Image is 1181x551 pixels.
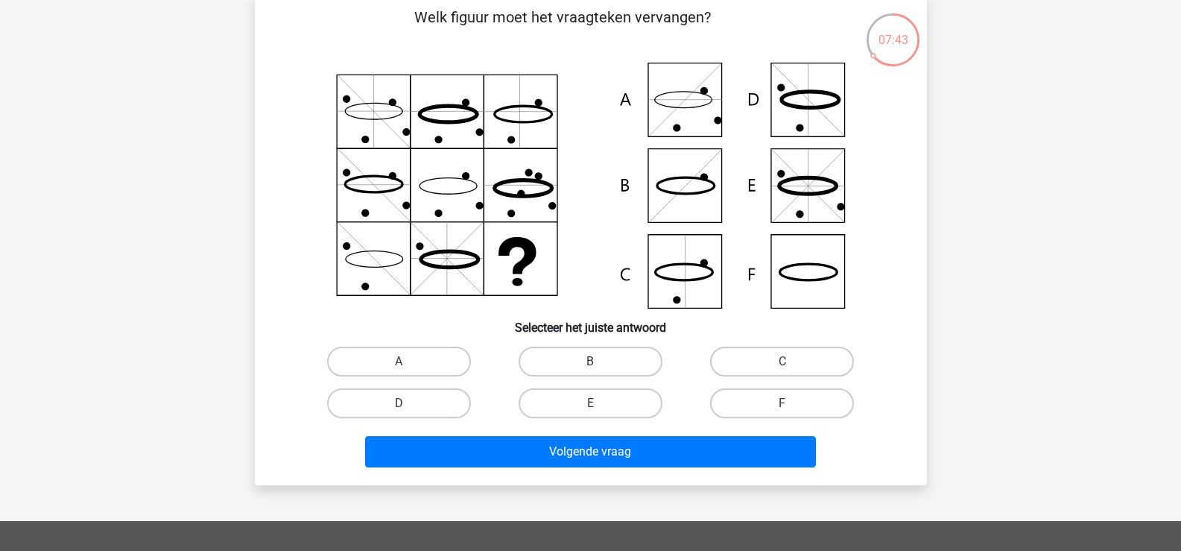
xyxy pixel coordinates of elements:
p: Welk figuur moet het vraagteken vervangen? [279,6,847,51]
h6: Selecteer het juiste antwoord [279,309,903,335]
div: 07:43 [865,12,921,49]
label: F [710,388,854,418]
label: E [519,388,662,418]
label: D [327,388,471,418]
label: B [519,347,662,377]
label: A [327,347,471,377]
button: Volgende vraag [365,436,816,467]
label: C [710,347,854,377]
